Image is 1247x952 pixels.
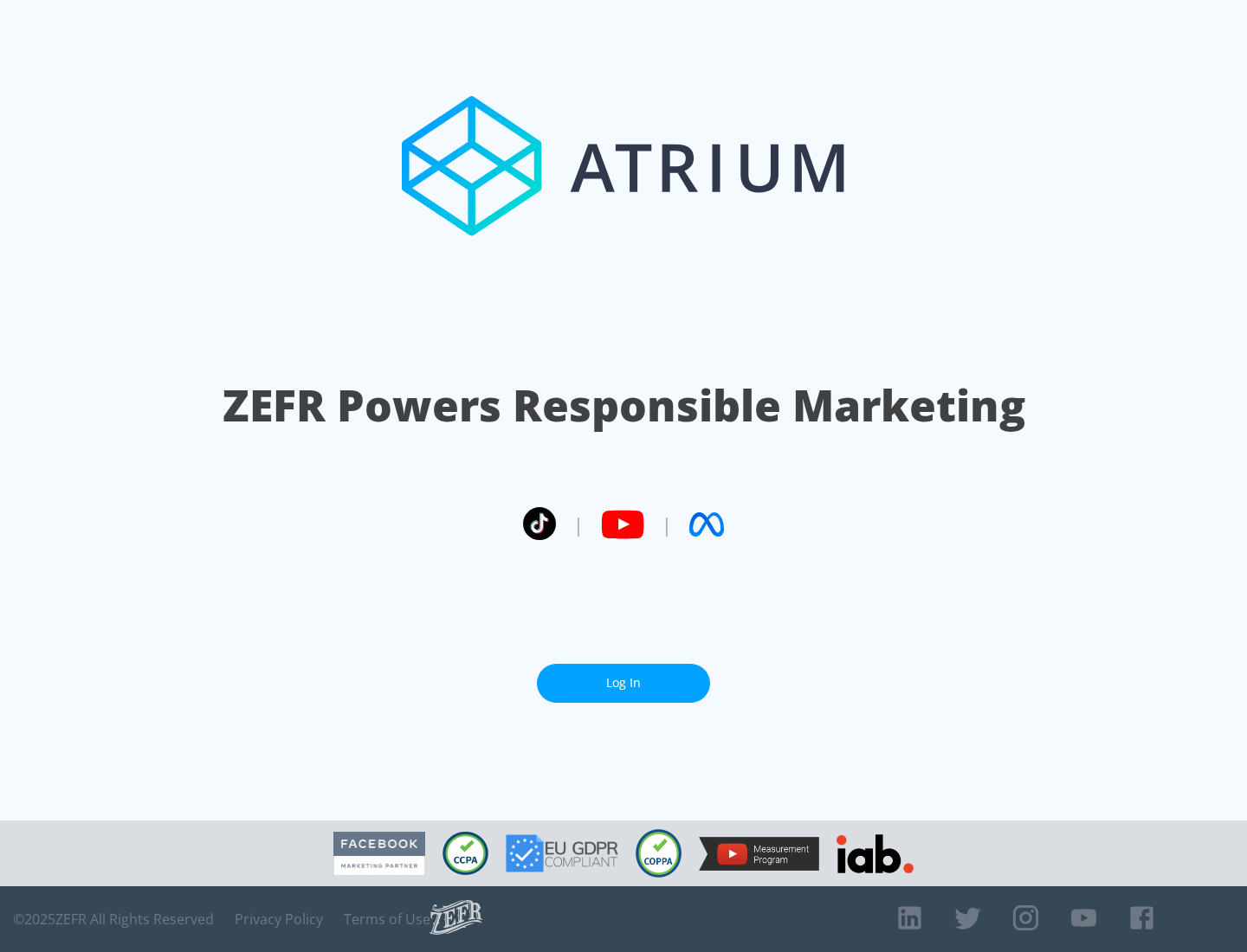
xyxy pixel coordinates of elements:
img: COPPA Compliant [636,829,682,878]
img: IAB [837,834,914,873]
span: | [662,511,672,537]
a: Log In [537,664,710,703]
span: | [573,511,584,537]
img: YouTube Measurement Program [699,837,819,871]
h1: ZEFR Powers Responsible Marketing [223,376,1025,435]
span: © 2025 ZEFR All Rights Reserved [13,910,214,928]
img: Facebook Marketing Partner [333,832,425,876]
img: CCPA Compliant [443,832,488,875]
img: GDPR Compliant [506,834,618,872]
a: Terms of Use [344,910,430,928]
a: Privacy Policy [235,910,323,928]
